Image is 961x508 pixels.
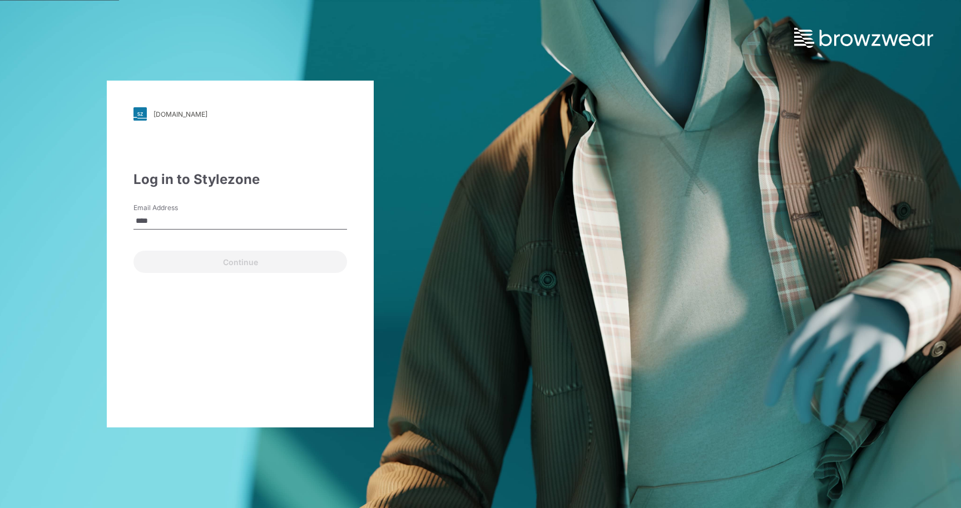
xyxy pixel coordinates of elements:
[153,110,207,118] div: [DOMAIN_NAME]
[133,107,347,121] a: [DOMAIN_NAME]
[133,170,347,190] div: Log in to Stylezone
[794,28,933,48] img: browzwear-logo.73288ffb.svg
[133,203,211,213] label: Email Address
[133,107,147,121] img: svg+xml;base64,PHN2ZyB3aWR0aD0iMjgiIGhlaWdodD0iMjgiIHZpZXdCb3g9IjAgMCAyOCAyOCIgZmlsbD0ibm9uZSIgeG...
